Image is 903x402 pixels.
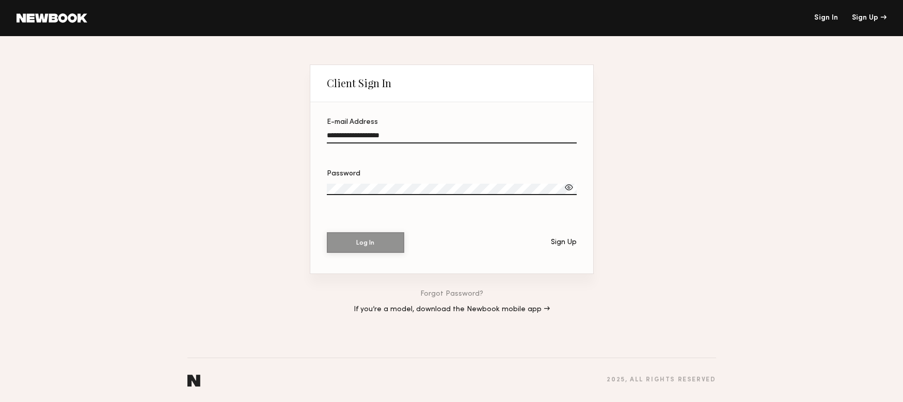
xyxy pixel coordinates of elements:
[327,232,404,253] button: Log In
[327,119,577,126] div: E-mail Address
[327,184,577,195] input: Password
[327,77,391,89] div: Client Sign In
[814,14,838,22] a: Sign In
[327,170,577,178] div: Password
[852,14,886,22] div: Sign Up
[327,132,577,143] input: E-mail Address
[420,291,483,298] a: Forgot Password?
[551,239,577,246] div: Sign Up
[607,377,716,383] div: 2025 , all rights reserved
[354,306,550,313] a: If you’re a model, download the Newbook mobile app →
